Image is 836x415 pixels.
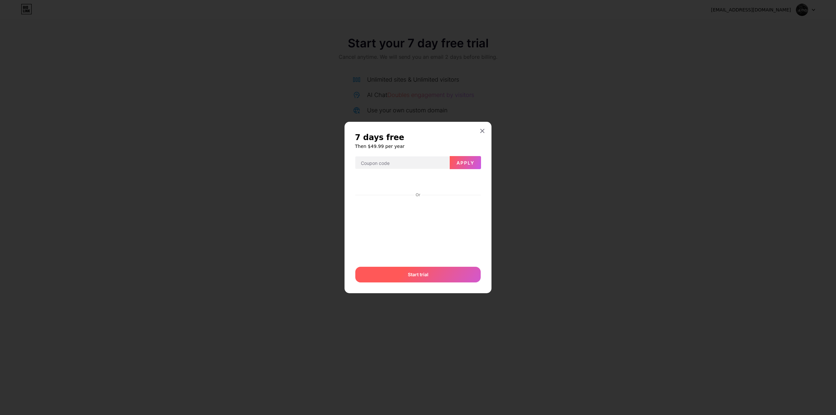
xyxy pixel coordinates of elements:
span: Apply [457,160,474,166]
iframe: Secure payment input frame [354,198,482,260]
span: 7 days free [355,132,404,143]
div: Or [414,192,422,198]
h6: Then $49.99 per year [355,143,481,150]
button: Apply [450,156,481,169]
span: Start trial [408,271,428,278]
input: Coupon code [355,156,449,169]
iframe: Secure payment button frame [355,175,481,190]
